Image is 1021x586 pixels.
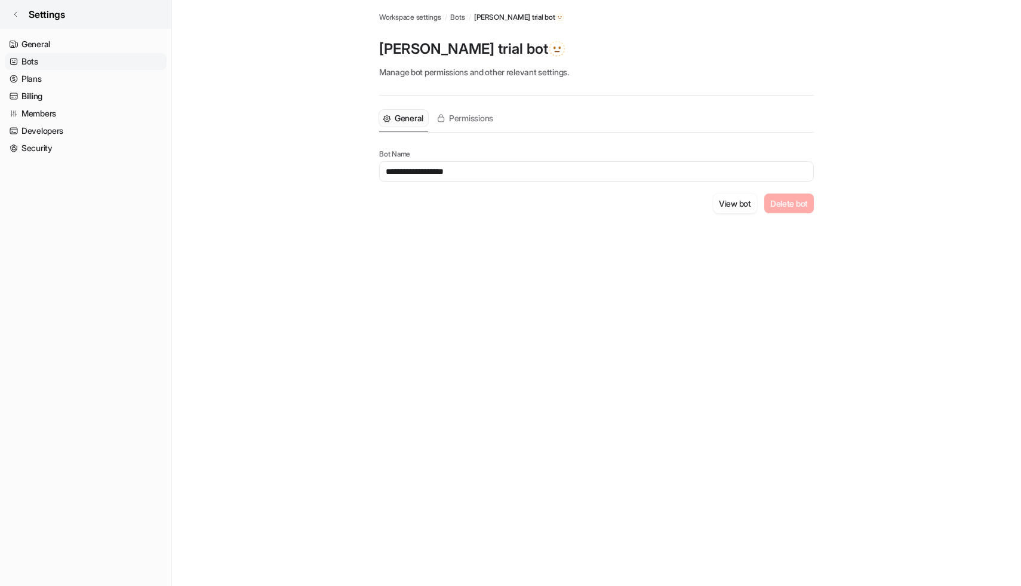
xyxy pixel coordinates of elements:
[379,110,428,127] button: General
[764,194,814,213] button: Delete bot
[379,105,498,132] nav: Tabs
[450,12,465,23] a: Bots
[445,12,447,23] span: /
[5,53,167,70] a: Bots
[379,12,441,23] a: Workspace settings
[5,105,167,122] a: Members
[29,7,65,22] span: Settings
[449,112,493,124] span: Permissions
[379,149,814,159] p: Bot Name
[474,12,564,23] span: [PERSON_NAME] trial bot🫥
[5,140,167,157] a: Security
[379,66,814,78] p: Manage bot permissions and other relevant settings.
[5,122,167,139] a: Developers
[5,36,167,53] a: General
[395,112,423,124] span: General
[713,194,757,213] button: View bot
[433,110,498,127] button: Permissions
[5,70,167,87] a: Plans
[469,12,471,23] span: /
[5,88,167,105] a: Billing
[379,39,814,59] p: [PERSON_NAME] trial bot🫥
